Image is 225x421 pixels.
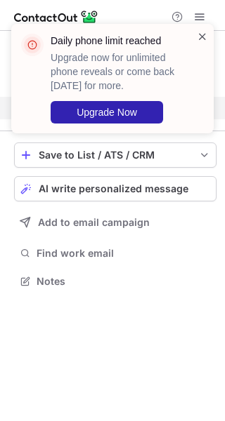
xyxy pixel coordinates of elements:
p: Upgrade now for unlimited phone reveals or come back [DATE] for more. [51,51,180,93]
img: ContactOut v5.3.10 [14,8,98,25]
span: AI write personalized message [39,183,188,194]
button: Find work email [14,243,217,263]
header: Daily phone limit reached [51,34,180,48]
span: Add to email campaign [38,217,150,228]
span: Upgrade Now [77,107,137,118]
button: Notes [14,272,217,291]
button: Upgrade Now [51,101,163,123]
span: Find work email [37,247,211,260]
button: AI write personalized message [14,176,217,201]
button: Add to email campaign [14,210,217,235]
span: Notes [37,275,211,288]
img: error [21,34,44,56]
